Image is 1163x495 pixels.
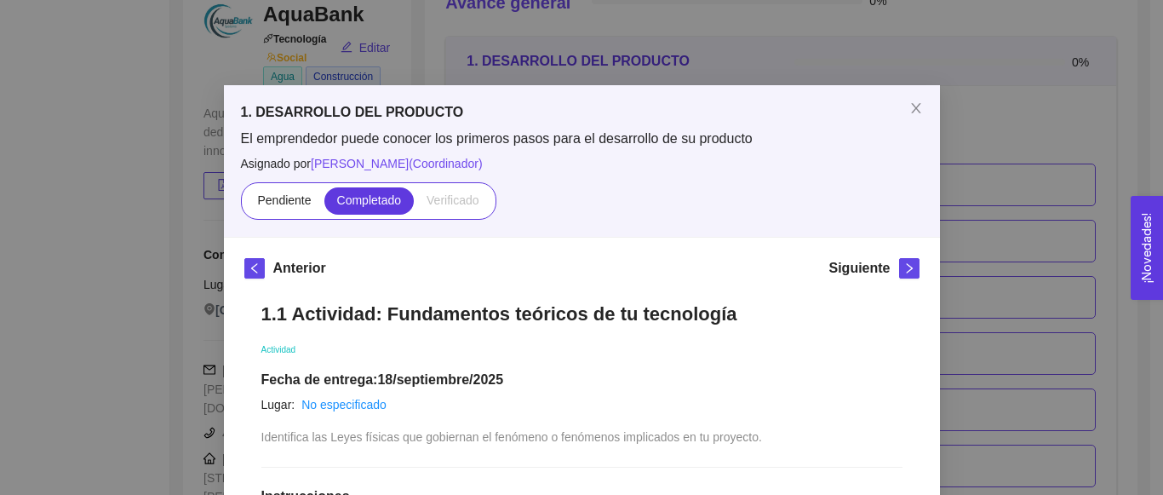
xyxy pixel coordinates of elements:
[311,157,483,170] span: [PERSON_NAME] ( Coordinador )
[257,193,311,207] span: Pendiente
[244,258,265,279] button: left
[900,262,919,274] span: right
[261,371,902,389] h1: Fecha de entrega: 18/septiembre/2025
[337,193,402,207] span: Completado
[241,102,923,123] h5: 1. DESARROLLO DEL PRODUCTO
[245,262,264,274] span: left
[899,258,920,279] button: right
[261,302,902,325] h1: 1.1 Actividad: Fundamentos teóricos de tu tecnología
[828,258,890,279] h5: Siguiente
[1131,196,1163,300] button: Open Feedback Widget
[241,130,923,148] span: El emprendedor puede conocer los primeros pasos para el desarrollo de su producto
[261,430,762,444] span: Identifica las Leyes físicas que gobiernan el fenómeno o fenómenos implicados en tu proyecto.
[261,395,295,414] article: Lugar:
[261,345,296,354] span: Actividad
[241,154,923,173] span: Asignado por
[273,258,326,279] h5: Anterior
[427,193,478,207] span: Verificado
[301,398,387,412] a: No especificado
[909,101,923,115] span: close
[892,85,940,133] button: Close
